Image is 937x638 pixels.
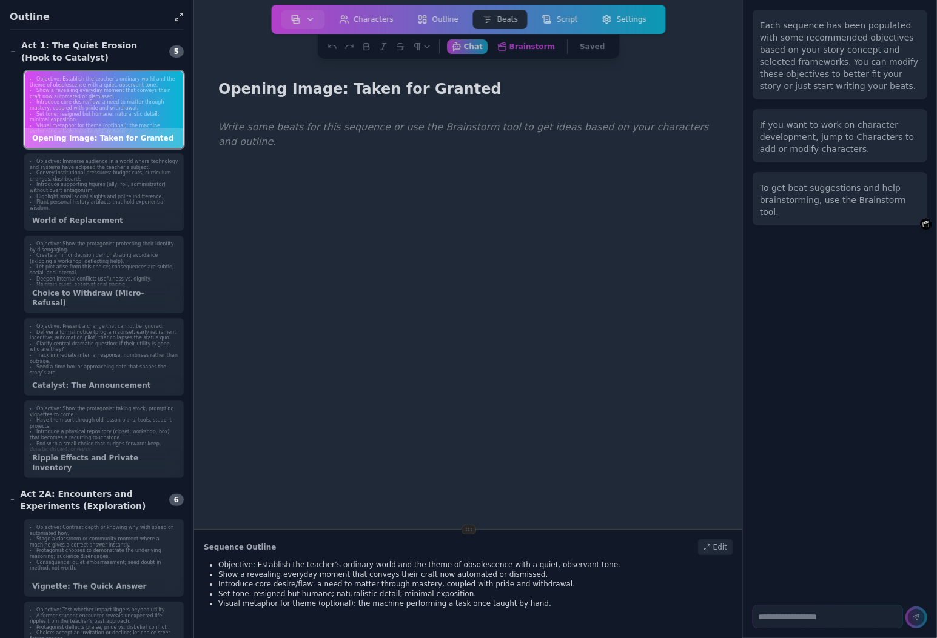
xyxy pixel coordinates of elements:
[698,539,733,555] div: Edit
[10,10,169,24] h1: Outline
[447,39,488,54] button: Chat
[30,429,178,440] li: Introduce a physical repository (closet, workshop, box) that becomes a recurring touchstone.
[204,542,276,552] h2: Sequence Outline
[25,376,183,395] div: Catalyst: The Announcement
[30,441,178,453] li: End with a small choice that nudges forward: keep, donate, discard, or repair.
[30,111,178,123] li: Set tone: resigned but humane; naturalistic detail; minimal exposition.
[30,324,178,330] li: Objective: Present a change that cannot be ignored.
[327,7,406,32] a: Characters
[760,119,920,155] div: If you want to work on character development, jump to Characters to add or modify characters.
[30,194,178,200] li: Highlight small social slights and polite indifference.
[218,599,733,608] li: Visual metaphor for theme (optional): the machine performing a task once taught by hand.
[30,99,178,111] li: Introduce core desire/flaw: a need to matter through mastery, coupled with pride and withdrawal.
[218,579,733,589] li: Introduce core desire/flaw: a need to matter through mastery, coupled with pride and withdrawal.
[30,353,178,364] li: Track immediate internal response: numbness rather than outrage.
[30,536,178,548] li: Stage a classroom or community moment where a machine gives a correct answer instantly.
[25,128,183,148] div: Opening Image: Taken for Granted
[473,10,528,29] button: Beats
[30,199,178,211] li: Plant personal history artifacts that hold experiential wisdom.
[30,76,178,88] li: Objective: Establish the teacher’s ordinary world and the theme of obsolescence with a quiet, obs...
[30,276,178,282] li: Deepen internal conflict: usefulness vs. dignity.
[25,284,183,313] div: Choice to Withdraw (Micro-Refusal)
[30,170,178,182] li: Convey institutional pressures: budget cuts, curriculum changes, dashboards.
[920,218,932,230] button: Brainstorm
[30,88,178,99] li: Show a revealing everyday moment that conveys their craft now automated or dismissed.
[25,448,183,477] div: Ripple Effects and Private Inventory
[10,39,162,64] div: Act 1: The Quiet Erosion (Hook to Catalyst)
[30,560,178,571] li: Consequence: quiet embarrassment; seed doubt in method, not worth.
[408,10,468,29] button: Outline
[532,10,588,29] button: Script
[530,7,590,32] a: Script
[30,253,178,264] li: Create a minor decision demonstrating avoidance (skipping a workshop, deflecting help).
[590,7,659,32] a: Settings
[30,406,178,417] li: Objective: Show the protagonist taking stock, prompting vignettes to come.
[213,78,506,101] h1: Opening Image: Taken for Granted
[492,39,560,54] button: Brainstorm
[218,560,733,570] li: Objective: Establish the teacher’s ordinary world and the theme of obsolescence with a quiet, obs...
[25,211,183,230] div: World of Replacement
[575,39,610,54] button: Saved
[30,613,178,625] li: A former student encounter reveals unexpected life ripples from the teacher’s past approach.
[218,570,733,579] li: Show a revealing everyday moment that conveys their craft now automated or dismissed.
[30,123,178,135] li: Visual metaphor for theme (optional): the machine performing a task once taught by hand.
[30,159,178,170] li: Objective: Immerse audience in a world where technology and systems have eclipsed the teacher’s s...
[30,417,178,429] li: Have them sort through old lesson plans, tools, student projects.
[593,10,656,29] button: Settings
[760,182,920,218] div: To get beat suggestions and help brainstorming, use the Brainstorm tool.
[25,577,183,596] div: Vignette: The Quick Answer
[30,525,178,536] li: Objective: Contrast depth of knowing why with speed of automated how.
[30,264,178,276] li: Let plot arise from this choice; consequences are subtle, social, and internal.
[30,182,178,193] li: Introduce supporting figures (ally, foil, administrator) without overt antagonism.
[30,341,178,353] li: Clarify central dramatic question: if their utility is gone, who are they?
[30,282,178,288] li: Maintain quiet, observational pacing.
[30,330,178,341] li: Deliver a formal notice (program sunset, early retirement incentive, automation pilot) that colla...
[760,19,920,92] div: Each sequence has been populated with some recommended objectives based on your story concept and...
[291,15,300,24] img: storyboard
[406,7,471,32] a: Outline
[30,241,178,253] li: Objective: Show the protagonist protecting their identity by disengaging.
[30,548,178,559] li: Protagonist chooses to demonstrate the underlying reasoning; audience disengages.
[30,625,178,631] li: Protagonist deflects praise; pride vs. disbelief conflict.
[218,589,733,599] li: Set tone: resigned but humane; naturalistic detail; minimal exposition.
[169,494,184,506] span: 6
[10,488,162,512] div: Act 2A: Encounters and Experiments (Exploration)
[30,607,178,613] li: Objective: Test whether impact lingers beyond utility.
[169,45,184,58] span: 5
[471,7,530,32] a: Beats
[329,10,403,29] button: Characters
[30,364,178,376] li: Seed a time box or approaching date that shapes the story’s arc.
